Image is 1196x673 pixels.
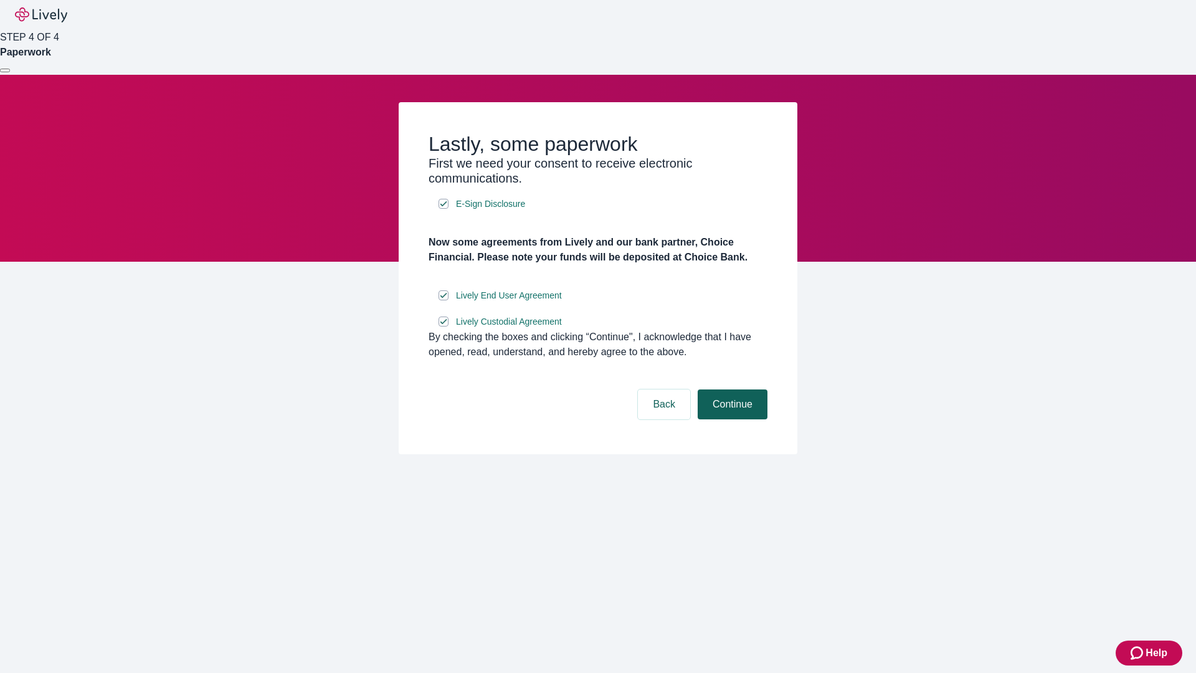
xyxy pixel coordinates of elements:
span: E-Sign Disclosure [456,198,525,211]
span: Help [1146,646,1167,661]
h3: First we need your consent to receive electronic communications. [429,156,767,186]
h2: Lastly, some paperwork [429,132,767,156]
button: Zendesk support iconHelp [1116,641,1182,666]
h4: Now some agreements from Lively and our bank partner, Choice Financial. Please note your funds wi... [429,235,767,265]
span: Lively Custodial Agreement [456,315,562,328]
button: Continue [698,389,767,419]
button: Back [638,389,690,419]
a: e-sign disclosure document [453,196,528,212]
span: Lively End User Agreement [456,289,562,302]
a: e-sign disclosure document [453,288,564,303]
svg: Zendesk support icon [1131,646,1146,661]
img: Lively [15,7,67,22]
div: By checking the boxes and clicking “Continue", I acknowledge that I have opened, read, understand... [429,330,767,360]
a: e-sign disclosure document [453,314,564,330]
